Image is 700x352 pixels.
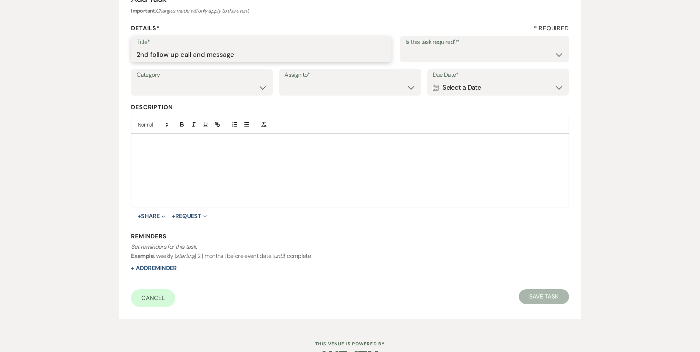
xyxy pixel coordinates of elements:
b: Example [131,252,154,260]
h4: * Required [534,24,569,32]
button: + AddReminder [131,265,177,271]
h3: Reminders [131,232,569,241]
h6: : [131,7,569,15]
b: Important [131,7,155,14]
span: + [172,213,175,219]
label: Is this task required?* [406,37,563,48]
label: Assign to* [285,70,415,80]
i: starting [176,252,195,260]
button: Share [138,213,165,219]
button: Save Task [519,289,569,304]
a: Cancel [131,289,175,307]
i: Changes made will only apply to this event. [156,7,249,14]
div: Select a Date [433,80,563,95]
label: Category [137,70,267,80]
span: + [138,213,141,219]
b: Details* [131,24,159,32]
label: Title* [137,37,386,48]
button: Request [172,213,207,219]
p: : weekly | | 2 | months | before event date | | complete [131,242,569,261]
label: Description [131,102,569,113]
i: until [274,252,285,260]
label: Due Date* [433,70,563,80]
i: Set reminders for this task. [131,243,197,251]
